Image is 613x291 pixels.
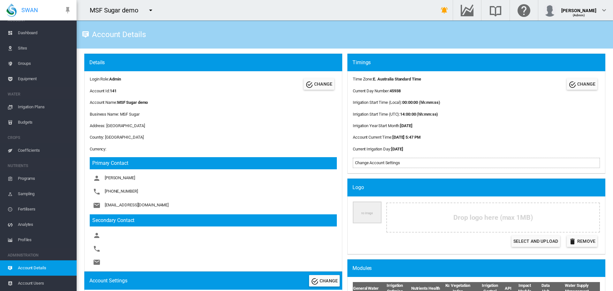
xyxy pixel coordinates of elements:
[573,13,585,17] span: (Admin)
[8,250,72,260] span: ADMINISTRATION
[311,278,319,285] md-icon: icon-check-circle
[516,6,532,14] md-icon: Click here for help
[90,100,337,105] div: Account Name:
[353,100,440,105] div: :
[320,278,338,283] span: CHANGE
[511,235,560,247] label: Select and Upload
[400,123,412,128] b: [DATE]
[353,100,401,105] span: Irrigation Start Time (Local)
[353,146,440,152] div: :
[353,112,399,117] span: Irrigation Start Time (UTC)
[309,275,340,287] button: Change Account Settings
[353,123,440,129] div: :
[373,77,421,81] b: E. Australia Standard Time
[577,81,595,87] span: CHANGE
[18,56,72,71] span: Groups
[352,59,605,66] div: Timings
[18,276,72,291] span: Account Users
[402,100,440,105] b: 00:00:00 (hh:mm:ss)
[18,99,72,115] span: Irrigation Plans
[567,78,597,90] button: Change Account Timings
[569,81,576,88] md-icon: icon-check-circle
[110,88,117,93] b: 141
[90,146,337,152] div: Currency:
[93,245,101,253] md-icon: icon-phone
[353,88,440,94] div: :
[105,176,135,180] span: [PERSON_NAME]
[8,133,72,143] span: CROPS
[459,6,475,14] md-icon: Go to the Data Hub
[109,77,121,81] b: Admin
[353,88,389,93] span: Current Day Number
[8,161,72,171] span: NUTRIENTS
[18,71,72,87] span: Equipment
[561,5,596,11] div: [PERSON_NAME]
[304,78,334,90] button: Change Account Details
[577,239,595,244] span: Remove
[306,81,313,88] md-icon: icon-check-circle
[105,189,138,194] span: [PHONE_NUMBER]
[543,4,556,17] img: profile.jpg
[18,41,72,56] span: Sites
[90,111,337,117] div: Business Name: MSF Sugar
[353,111,440,117] div: :
[391,147,403,151] b: [DATE]
[105,203,169,207] span: [EMAIL_ADDRESS][DOMAIN_NAME]
[93,258,101,266] md-icon: icon-email
[93,188,101,195] md-icon: icon-phone
[144,4,157,17] button: icon-menu-down
[353,147,390,151] span: Current Irrigation Day
[147,6,155,14] md-icon: icon-menu-down
[488,6,503,14] md-icon: Search the knowledge base
[353,77,372,81] span: Time Zone
[90,76,121,82] div: Login Role:
[353,134,440,140] div: :
[567,235,597,247] button: icon-delete Remove
[353,123,399,128] span: Irrigation Year Start Month
[8,89,72,99] span: WATER
[21,6,38,14] span: SWAN
[90,134,337,140] div: Country: [GEOGRAPHIC_DATA]
[600,6,608,14] md-icon: icon-chevron-down
[89,32,146,37] div: Account Details
[353,202,382,224] img: Company Logo
[18,115,72,130] span: Budgets
[18,260,72,276] span: Account Details
[392,135,420,140] b: [DATE] 5:47 PM
[90,6,144,15] div: MSF Sugar demo
[90,157,337,169] h3: Primary Contact
[18,186,72,202] span: Sampling
[441,6,448,14] md-icon: icon-bell-ring
[64,6,72,14] md-icon: icon-pin
[6,4,17,17] img: SWAN-Landscape-Logo-Colour-drop.png
[90,214,337,226] h3: Secondary Contact
[18,143,72,158] span: Coefficients
[18,202,72,217] span: Fertilisers
[569,238,576,245] md-icon: icon-delete
[390,88,401,93] b: 45938
[93,174,101,182] md-icon: icon-account
[89,59,342,66] div: Details
[117,100,148,105] b: MSF Sugar demo
[82,31,89,38] md-icon: icon-tooltip-text
[93,202,101,209] md-icon: icon-email
[93,232,101,239] md-icon: icon-account
[400,112,438,117] b: 14:00:00 (hh:mm:ss)
[18,171,72,186] span: Programs
[18,25,72,41] span: Dashboard
[18,232,72,248] span: Profiles
[90,88,121,94] div: Account Id:
[352,265,605,272] div: Modules
[438,4,451,17] button: icon-bell-ring
[18,217,72,232] span: Analytes
[386,203,600,233] div: Drop logo here (max 1MB)
[352,184,605,191] div: Logo
[353,76,440,82] div: :
[89,277,127,284] div: Account Settings
[90,123,337,129] div: Address: [GEOGRAPHIC_DATA]
[353,135,391,140] span: Account Current Time
[314,81,332,87] span: CHANGE
[355,160,598,166] div: Change Account Settings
